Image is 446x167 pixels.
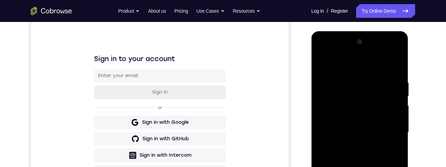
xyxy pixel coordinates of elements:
a: About us [148,4,166,18]
a: Pricing [174,4,188,18]
button: Sign in with GitHub [63,125,195,139]
a: Try Online Demo [356,4,415,18]
button: Resources [233,4,261,18]
div: Sign in with Intercom [109,145,161,152]
button: Product [118,4,140,18]
h1: Sign in to your account [63,47,195,57]
span: / [327,7,328,15]
input: Enter your email [67,65,191,72]
button: Sign in with Google [63,109,195,122]
button: Use Cases [196,4,224,18]
div: Sign in with GitHub [111,129,158,135]
button: Sign in with Intercom [63,142,195,155]
a: Register [331,4,348,18]
div: Sign in with Google [111,112,158,119]
button: Sign in [63,79,195,92]
a: Log In [311,4,324,18]
a: Go to the home page [31,7,72,15]
p: or [126,98,133,104]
